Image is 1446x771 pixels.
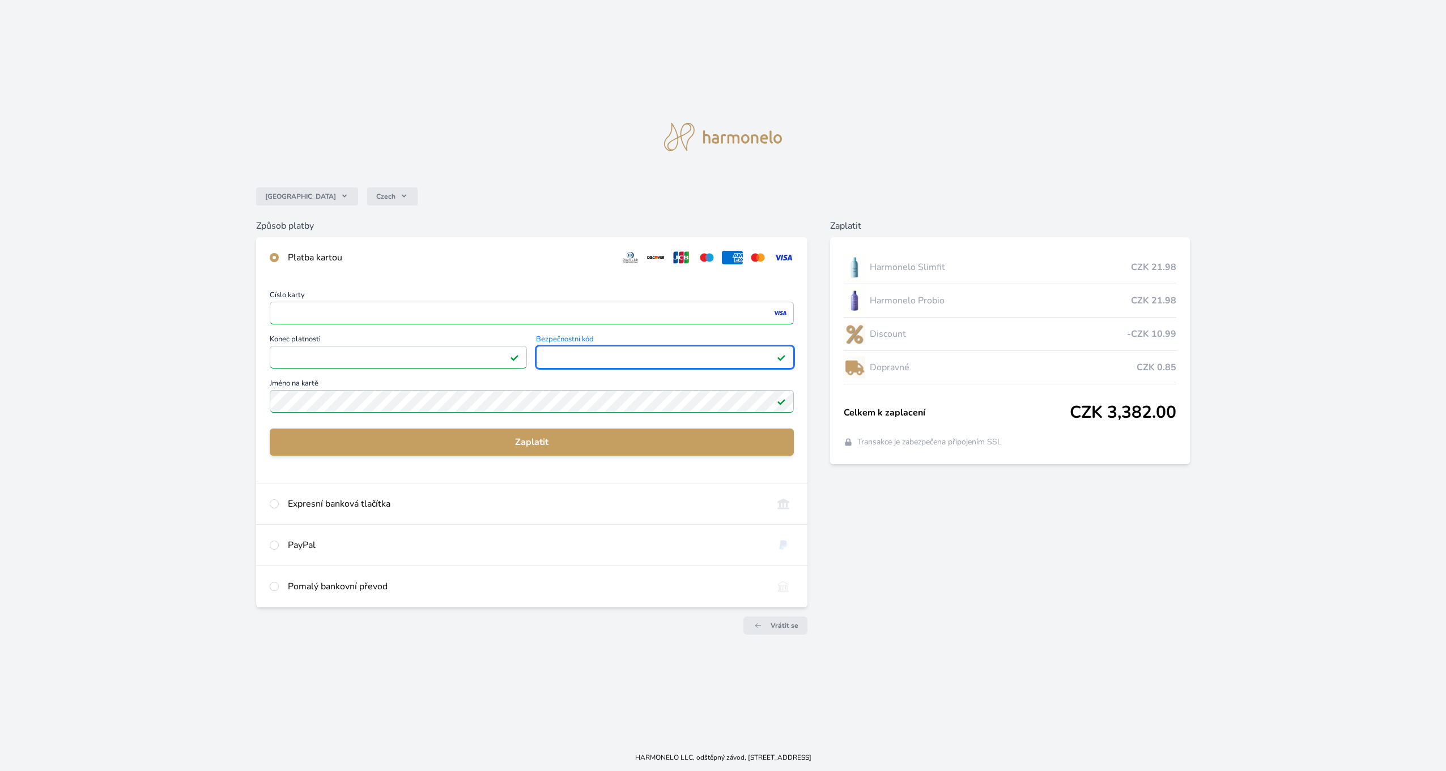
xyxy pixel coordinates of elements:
img: paypal.svg [773,538,794,552]
span: [GEOGRAPHIC_DATA] [265,192,336,201]
img: maestro.svg [696,251,717,264]
img: onlineBanking_CZ.svg [773,497,794,511]
span: Konec platnosti [270,336,527,346]
span: Dopravné [870,361,1137,374]
div: Pomalý bankovní převod [288,580,764,593]
button: Czech [367,187,418,205]
div: Expresní banková tlačítka [288,497,764,511]
span: Číslo karty [270,292,794,302]
span: -CZK 10.99 [1127,327,1176,341]
img: Platné pole [777,397,786,406]
img: mc.svg [747,251,768,264]
span: CZK 21.98 [1131,260,1176,274]
img: discount-lo.png [844,320,865,348]
span: Zaplatit [279,435,785,449]
span: Harmonelo Probio [870,294,1131,307]
img: bankTransfer_IBAN.svg [773,580,794,593]
span: Vrátit se [771,621,798,630]
span: CZK 3,382.00 [1070,402,1176,423]
span: Transakce je zabezpečena připojením SSL [857,436,1002,448]
span: Czech [376,192,395,201]
span: Jméno na kartě [270,380,794,390]
img: CLEAN_PROBIO_se_stinem_x-lo.jpg [844,286,865,315]
div: Platba kartou [288,251,611,264]
img: discover.svg [645,251,666,264]
img: visa.svg [773,251,794,264]
iframe: Iframe pro bezpečnostní kód [541,349,788,365]
button: [GEOGRAPHIC_DATA] [256,187,358,205]
button: Zaplatit [270,429,794,456]
iframe: Iframe pro číslo karty [275,305,789,321]
img: amex.svg [722,251,743,264]
div: PayPal [288,538,764,552]
h6: Způsob platby [256,219,807,233]
span: Celkem k zaplacení [844,406,1070,419]
img: diners.svg [620,251,641,264]
img: Platné pole [777,353,786,362]
span: Discount [870,327,1127,341]
img: SLIMFIT_se_stinem_x-lo.jpg [844,253,865,281]
h6: Zaplatit [830,219,1190,233]
span: Harmonelo Slimfit [870,260,1131,274]
a: Vrátit se [743,616,807,635]
iframe: Iframe pro datum vypršení platnosti [275,349,522,365]
span: CZK 0.85 [1137,361,1176,374]
img: visa [772,308,788,318]
img: Platné pole [510,353,519,362]
span: CZK 21.98 [1131,294,1176,307]
img: jcb.svg [671,251,692,264]
input: Jméno na kartěPlatné pole [270,390,794,413]
span: Bezpečnostní kód [536,336,793,346]
img: delivery-lo.png [844,353,865,382]
img: logo.svg [664,123,782,151]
